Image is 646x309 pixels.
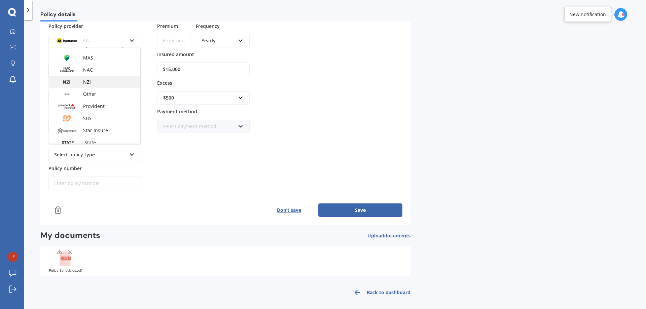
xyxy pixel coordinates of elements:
[384,232,410,239] span: documents
[54,151,127,158] div: Select policy type
[367,230,410,241] button: Uploaddocuments
[48,137,74,143] span: Policy type
[48,120,141,133] input: Enter address
[83,103,105,109] span: Provident
[54,37,127,44] div: AA
[157,34,190,47] input: Enter amount
[367,233,410,238] span: Upload
[48,165,82,171] span: Policy number
[54,36,79,45] img: AA.webp
[48,269,82,272] div: Policy Schedules.pdf
[83,67,93,73] span: NAC
[157,80,172,86] span: Excess
[40,11,77,20] span: Policy details
[55,126,79,135] img: Star.webp
[55,53,79,63] img: Mas.png
[196,23,220,29] span: Frequency
[259,203,318,217] button: Don’t save
[202,37,235,44] div: Yearly
[48,80,80,86] span: Plate number
[48,177,141,190] input: Enter policy number
[83,115,92,121] span: SBS
[55,65,79,75] img: NAC-text.png
[569,11,606,18] div: New notification
[83,54,93,61] span: MAS
[55,77,79,87] img: NZI-text.webp
[48,23,83,29] span: Policy provider
[55,114,79,123] img: SBS.png
[48,51,79,57] span: Renewal date
[163,94,236,102] div: $500
[55,89,79,99] img: other-insurer.png
[163,123,235,130] div: Select payment method
[318,203,402,217] button: Save
[83,127,108,133] span: Star Insure
[157,63,250,76] input: Enter amount
[8,252,18,262] img: 6a29823a45e3d67f14c9d72498bb919f
[349,284,410,301] a: Back to dashboard
[48,91,141,105] input: Enter plate number
[83,79,91,85] span: NZI
[55,138,81,147] img: State-text-1.webp
[84,139,96,146] span: State
[157,23,178,29] span: Premium
[55,102,79,111] img: Provident.png
[83,91,96,97] span: Other
[48,108,85,115] span: Insured address
[157,108,197,115] span: Payment method
[40,230,100,241] h2: My documents
[157,51,194,57] span: Insured amount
